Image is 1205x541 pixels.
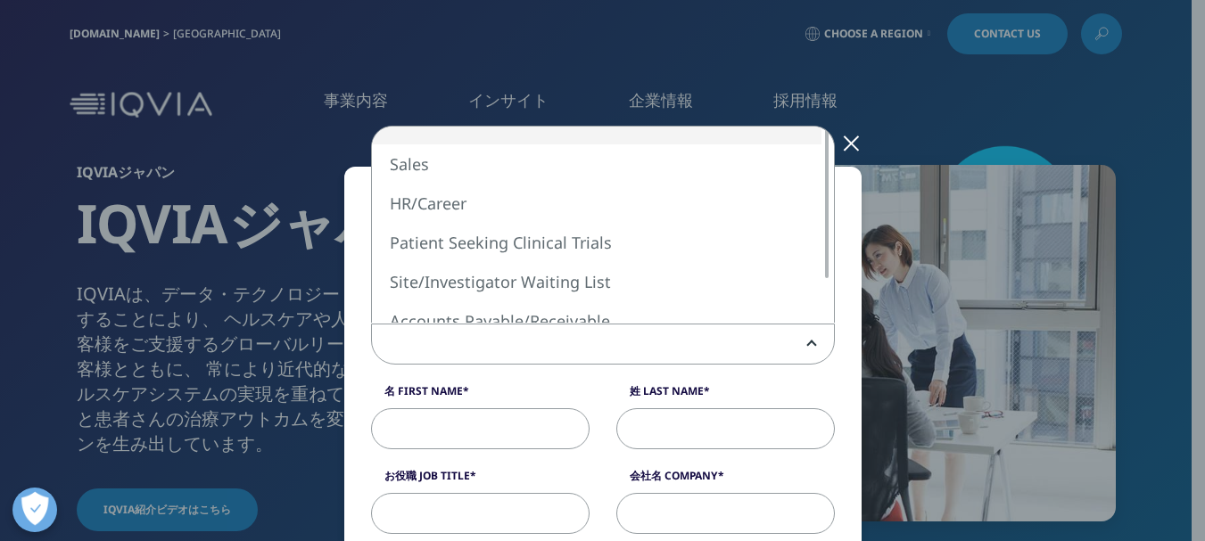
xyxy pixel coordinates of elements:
[616,383,835,408] label: 姓 Last Name
[372,184,821,223] li: HR/Career
[371,468,590,493] label: お役職 Job Title
[372,262,821,301] li: Site/Investigator Waiting List
[372,301,821,340] li: Accounts Payable/Receivable
[372,223,821,262] li: Patient Seeking Clinical Trials
[371,383,590,408] label: 名 First Name
[616,468,835,493] label: 会社名 Company
[372,144,821,184] li: Sales
[12,488,57,532] button: 優先設定センターを開く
